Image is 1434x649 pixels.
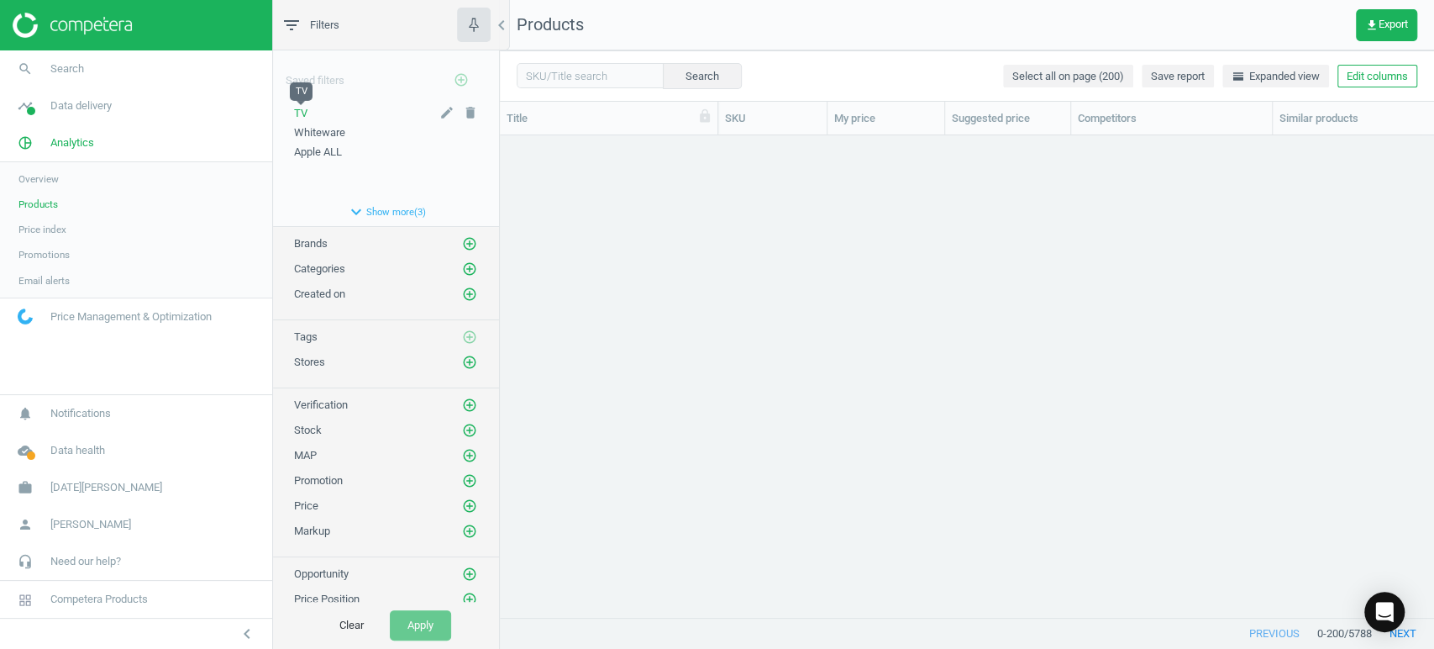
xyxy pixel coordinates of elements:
span: Export [1365,18,1408,32]
button: horizontal_splitExpanded view [1222,65,1329,88]
span: Categories [294,262,345,275]
i: filter_list [281,15,302,35]
span: Search [50,61,84,77]
button: add_circle_outline [461,447,478,464]
span: Expanded view [1232,69,1320,84]
i: delete [463,105,478,120]
button: add_circle_outline [461,329,478,346]
span: Created on [294,288,345,300]
div: Title [507,111,711,126]
i: edit [439,105,454,120]
i: chevron_left [237,624,257,644]
i: add_circle_outline [462,423,477,438]
i: add_circle_outline [462,355,477,370]
i: add_circle_outline [462,236,477,251]
span: Price Management & Optimization [50,309,212,324]
i: search [9,53,41,85]
div: Competitors [1078,111,1265,126]
span: Promotion [294,474,343,487]
button: add_circle_outline [461,354,478,371]
i: add_circle_outline [462,592,477,607]
button: add_circle_outline [461,286,478,303]
i: work [9,472,41,504]
span: Tags [294,330,318,343]
img: ajHJNr6hYgQAAAAASUVORK5CYII= [13,13,132,38]
span: / 5788 [1344,626,1372,641]
i: get_app [1365,18,1379,32]
i: notifications [9,398,41,430]
div: Open Intercom Messenger [1364,592,1405,632]
span: Promotions [18,248,70,261]
button: delete [463,105,478,122]
span: Products [18,198,58,211]
span: Stores [294,356,325,368]
span: Need our help? [50,554,121,569]
button: add_circle_outline [461,235,478,252]
i: add_circle_outline [462,330,477,345]
button: add_circle_outline [461,261,478,277]
button: chevron_left [226,623,268,645]
i: add_circle_outline [462,287,477,302]
span: Markup [294,525,330,537]
i: add_circle_outline [462,398,477,413]
img: wGWNvw8QSZomAAAAABJRU5ErkJggg== [18,309,33,324]
i: add_circle_outline [454,72,469,87]
i: timeline [9,90,41,122]
i: add_circle_outline [462,473,477,488]
i: add_circle_outline [462,261,477,277]
i: expand_more [346,202,366,222]
span: TV [294,107,307,119]
span: Overview [18,172,59,186]
span: Data delivery [50,98,112,113]
i: horizontal_split [1232,70,1245,83]
button: add_circle_outline [461,566,478,583]
div: Saved filters [273,50,499,98]
span: Price [294,499,318,512]
button: Edit columns [1337,65,1417,88]
span: Price Position [294,593,360,605]
i: person [9,509,41,541]
span: Save report [1151,69,1205,84]
span: Select all on page (200) [1012,69,1124,84]
span: Filters [310,18,339,33]
span: Whiteware [294,126,345,139]
div: Suggested price [952,111,1064,126]
i: pie_chart_outlined [9,127,41,159]
span: Brands [294,237,328,250]
span: Analytics [50,135,94,150]
span: MAP [294,449,317,462]
span: [DATE][PERSON_NAME] [50,480,162,495]
span: Stock [294,424,322,436]
button: Select all on page (200) [1003,65,1133,88]
i: chevron_left [491,15,512,35]
span: Competera Products [50,592,148,607]
div: TV [290,82,313,101]
div: My price [834,111,938,126]
span: Apple ALL [294,145,342,158]
span: Products [517,14,584,34]
input: SKU/Title search [517,63,664,88]
button: add_circle_outline [461,422,478,439]
button: Save report [1142,65,1214,88]
span: Email alerts [18,274,70,288]
button: next [1372,619,1434,649]
span: 0 - 200 [1317,626,1344,641]
i: cloud_done [9,435,41,467]
button: Clear [322,610,381,641]
button: Apply [390,610,451,641]
span: Opportunity [294,567,349,580]
span: Verification [294,398,348,411]
i: add_circle_outline [462,524,477,539]
button: edit [439,105,454,122]
button: add_circle_outline [461,472,478,489]
i: add_circle_outline [462,448,477,463]
button: expand_moreShow more(3) [273,198,499,226]
button: Search [663,63,742,88]
button: get_appExport [1356,9,1417,41]
span: Notifications [50,406,111,421]
span: [PERSON_NAME] [50,517,131,532]
div: SKU [725,111,820,126]
button: add_circle_outline [461,397,478,414]
span: Price index [18,223,66,236]
button: add_circle_outline [444,63,478,98]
